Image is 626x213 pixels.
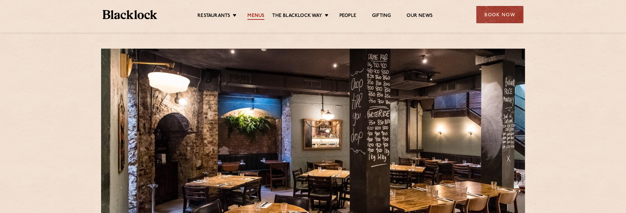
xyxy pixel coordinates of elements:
a: Restaurants [197,13,230,20]
a: Menus [247,13,264,20]
a: Gifting [372,13,391,20]
a: Our News [407,13,433,20]
img: BL_Textured_Logo-footer-cropped.svg [103,10,157,19]
div: Book Now [476,6,523,23]
a: The Blacklock Way [272,13,322,20]
a: People [339,13,356,20]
